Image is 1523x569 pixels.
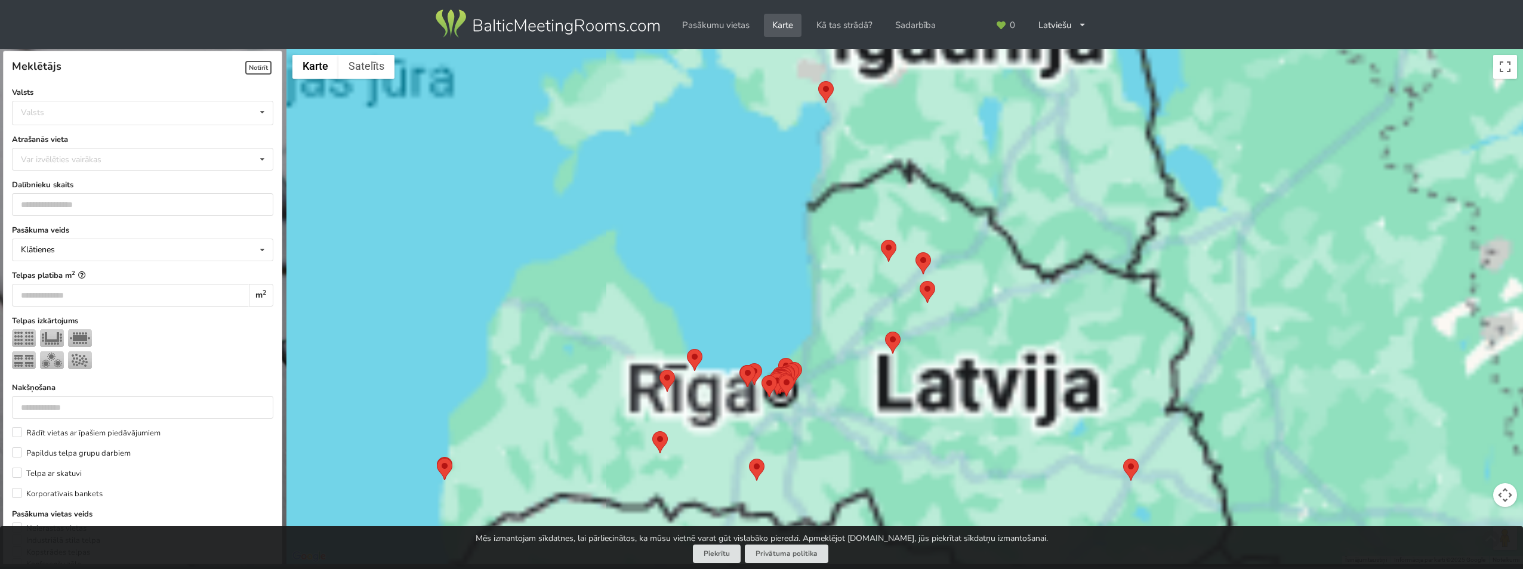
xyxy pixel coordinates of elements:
[12,329,36,347] img: Teātris
[12,86,273,98] label: Valsts
[245,61,272,75] span: Notīrīt
[12,427,161,439] label: Rādīt vietas ar īpašiem piedāvājumiem
[808,14,881,37] a: Kā tas strādā?
[12,134,273,146] label: Atrašanās vieta
[12,508,273,520] label: Pasākuma vietas veids
[1493,55,1517,79] button: Pārslēgt pilnekrāna skatu
[338,55,394,79] button: Rādīt satelīta fotogrāfisko datu bāzi
[12,447,131,459] label: Papildus telpa grupu darbiem
[12,351,36,369] img: Klase
[12,522,87,534] label: Neierastas vietas
[249,284,273,307] div: m
[693,545,741,563] button: Piekrītu
[12,59,61,73] span: Meklētājs
[12,224,273,236] label: Pasākuma veids
[887,14,944,37] a: Sadarbība
[40,329,64,347] img: U-Veids
[12,315,273,327] label: Telpas izkārtojums
[18,152,128,166] div: Var izvēlēties vairākas
[1493,483,1517,507] button: Kartes kameras vadīklas
[68,329,92,347] img: Sapulce
[68,351,92,369] img: Pieņemšana
[263,288,266,297] sup: 2
[21,246,55,254] div: Klātienes
[12,270,273,282] label: Telpas platība m
[72,269,75,277] sup: 2
[12,382,273,394] label: Nakšņošana
[764,14,801,37] a: Karte
[21,107,44,117] div: Valsts
[1010,21,1015,30] span: 0
[12,468,82,480] label: Telpa ar skatuvi
[674,14,758,37] a: Pasākumu vietas
[40,351,64,369] img: Bankets
[292,55,338,79] button: Rādīt ielu karti
[12,179,273,191] label: Dalībnieku skaits
[12,488,103,500] label: Korporatīvais bankets
[1030,14,1095,37] div: Latviešu
[433,7,662,41] img: Baltic Meeting Rooms
[745,545,828,563] a: Privātuma politika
